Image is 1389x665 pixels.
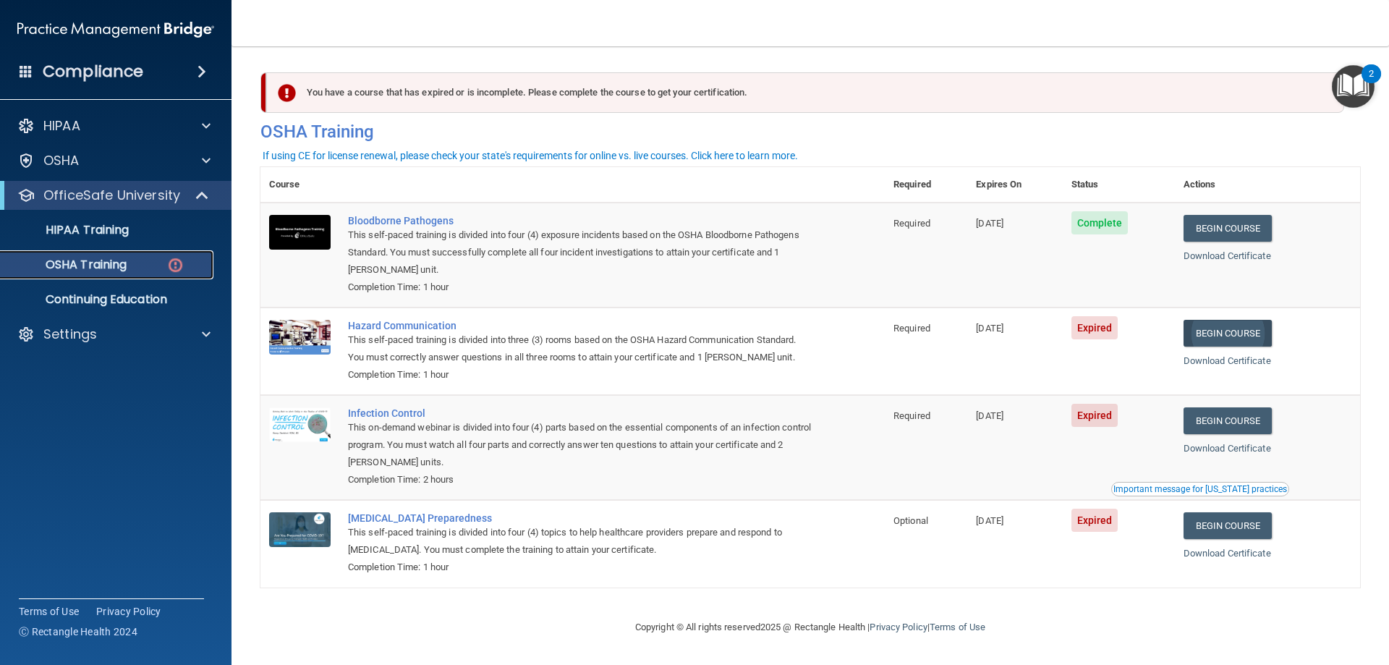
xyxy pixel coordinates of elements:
a: [MEDICAL_DATA] Preparedness [348,512,812,524]
button: If using CE for license renewal, please check your state's requirements for online vs. live cours... [260,148,800,163]
a: Begin Course [1184,320,1272,347]
a: Terms of Use [930,622,985,632]
div: Completion Time: 1 hour [348,366,812,384]
div: You have a course that has expired or is incomplete. Please complete the course to get your certi... [266,72,1344,113]
img: exclamation-circle-solid-danger.72ef9ffc.png [278,84,296,102]
th: Status [1063,167,1175,203]
a: Privacy Policy [96,604,161,619]
a: Hazard Communication [348,320,812,331]
div: Completion Time: 1 hour [348,559,812,576]
img: PMB logo [17,15,214,44]
h4: OSHA Training [260,122,1360,142]
a: Download Certificate [1184,250,1271,261]
a: Download Certificate [1184,443,1271,454]
th: Course [260,167,339,203]
p: Continuing Education [9,292,207,307]
button: Open Resource Center, 2 new notifications [1332,65,1375,108]
span: Complete [1071,211,1129,234]
span: Required [893,323,930,334]
p: Settings [43,326,97,343]
a: Begin Course [1184,512,1272,539]
a: Begin Course [1184,407,1272,434]
span: [DATE] [976,410,1003,421]
div: This self-paced training is divided into three (3) rooms based on the OSHA Hazard Communication S... [348,331,812,366]
div: Important message for [US_STATE] practices [1113,485,1287,494]
a: Bloodborne Pathogens [348,215,812,226]
p: HIPAA Training [9,223,129,237]
div: If using CE for license renewal, please check your state's requirements for online vs. live cours... [263,151,798,161]
a: Begin Course [1184,215,1272,242]
img: danger-circle.6113f641.png [166,256,184,274]
h4: Compliance [43,62,143,82]
p: OSHA Training [9,258,127,272]
a: Download Certificate [1184,548,1271,559]
div: This self-paced training is divided into four (4) exposure incidents based on the OSHA Bloodborne... [348,226,812,279]
th: Expires On [967,167,1062,203]
p: OSHA [43,152,80,169]
span: Required [893,410,930,421]
a: Infection Control [348,407,812,419]
span: Ⓒ Rectangle Health 2024 [19,624,137,639]
a: Terms of Use [19,604,79,619]
span: Expired [1071,509,1118,532]
div: Copyright © All rights reserved 2025 @ Rectangle Health | | [546,604,1074,651]
span: [DATE] [976,218,1003,229]
a: Download Certificate [1184,355,1271,366]
span: Expired [1071,404,1118,427]
div: This on-demand webinar is divided into four (4) parts based on the essential components of an inf... [348,419,812,471]
span: Required [893,218,930,229]
div: Completion Time: 2 hours [348,471,812,488]
a: Privacy Policy [870,622,927,632]
div: Completion Time: 1 hour [348,279,812,296]
div: This self-paced training is divided into four (4) topics to help healthcare providers prepare and... [348,524,812,559]
span: Expired [1071,316,1118,339]
a: HIPAA [17,117,211,135]
p: OfficeSafe University [43,187,180,204]
span: Optional [893,515,928,526]
a: Settings [17,326,211,343]
button: Read this if you are a dental practitioner in the state of CA [1111,482,1289,496]
p: HIPAA [43,117,80,135]
span: [DATE] [976,323,1003,334]
a: OfficeSafe University [17,187,210,204]
th: Required [885,167,967,203]
a: OSHA [17,152,211,169]
span: [DATE] [976,515,1003,526]
th: Actions [1175,167,1360,203]
div: 2 [1369,74,1374,93]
